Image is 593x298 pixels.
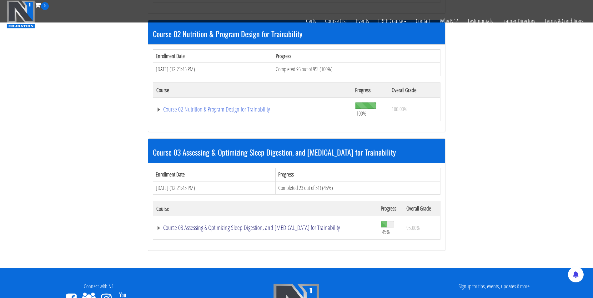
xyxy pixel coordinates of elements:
th: Enrollment Date [153,168,275,181]
h4: Connect with N1 [5,283,193,290]
a: Why N1? [435,10,463,32]
a: FREE Course [374,10,411,32]
a: Trainer Directory [497,10,540,32]
a: Course 02 Nutrition & Program Design for Trainability [156,106,349,112]
a: 0 [35,1,49,9]
span: 100% [356,110,366,117]
td: 100.00% [389,97,440,121]
h3: Course 02 Nutrition & Program Design for Trainability [153,30,440,38]
th: Progress [352,82,388,97]
img: n1-education [7,0,35,28]
a: Contact [411,10,435,32]
th: Progress [273,49,440,63]
td: 95.00% [403,216,440,240]
th: Overall Grade [403,201,440,216]
td: [DATE] (12:21:45 PM) [153,63,273,76]
span: 45% [382,228,390,235]
a: Terms & Conditions [540,10,588,32]
a: Certs [301,10,320,32]
th: Progress [275,168,440,181]
h4: Signup for tips, events, updates & more [400,283,588,290]
span: 0 [41,2,49,10]
a: Testimonials [463,10,497,32]
th: Course [153,201,378,216]
td: Completed 95 out of 95! (100%) [273,63,440,76]
td: [DATE] (12:21:45 PM) [153,181,275,195]
a: Course List [320,10,351,32]
th: Course [153,82,352,97]
th: Enrollment Date [153,49,273,63]
td: Completed 23 out of 51! (45%) [275,181,440,195]
th: Progress [378,201,404,216]
a: Events [351,10,374,32]
th: Overall Grade [389,82,440,97]
h3: Course 03 Assessing & Optimizing Sleep Digestion, and [MEDICAL_DATA] for Trainability [153,148,440,156]
a: Course 03 Assessing & Optimizing Sleep Digestion, and [MEDICAL_DATA] for Trainability [156,225,374,231]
